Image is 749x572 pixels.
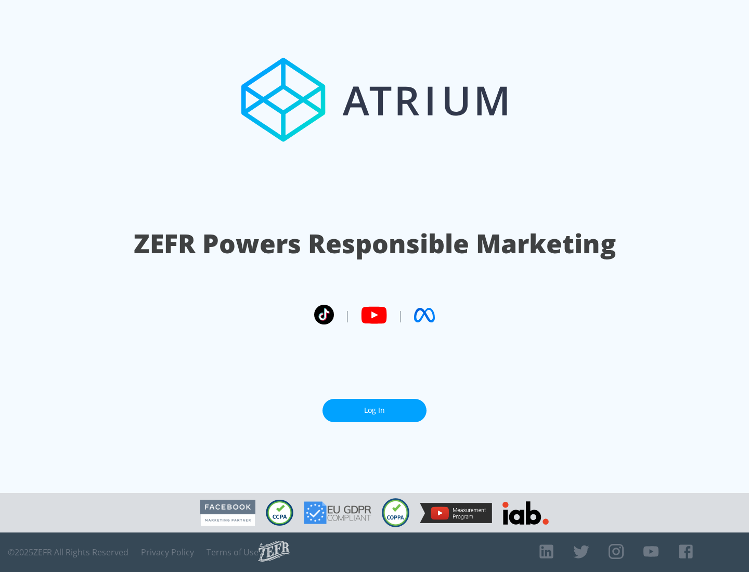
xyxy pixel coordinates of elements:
a: Privacy Policy [141,547,194,557]
img: CCPA Compliant [266,500,293,526]
img: Facebook Marketing Partner [200,500,255,526]
span: | [344,307,351,323]
a: Log In [322,399,427,422]
span: | [397,307,404,323]
img: YouTube Measurement Program [420,503,492,523]
a: Terms of Use [206,547,259,557]
span: © 2025 ZEFR All Rights Reserved [8,547,128,557]
img: GDPR Compliant [304,501,371,524]
img: COPPA Compliant [382,498,409,527]
img: IAB [502,501,549,525]
h1: ZEFR Powers Responsible Marketing [134,226,616,262]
